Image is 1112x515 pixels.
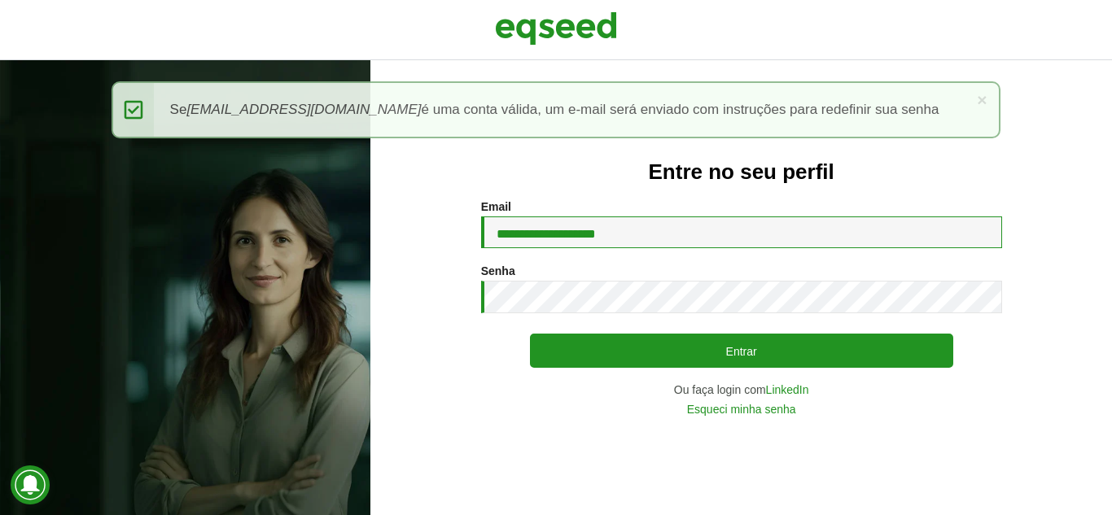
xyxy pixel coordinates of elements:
[481,201,511,212] label: Email
[766,384,809,395] a: LinkedIn
[495,8,617,49] img: EqSeed Logo
[977,91,987,108] a: ×
[112,81,1001,138] div: Se é uma conta válida, um e-mail será enviado com instruções para redefinir sua senha
[403,160,1079,184] h2: Entre no seu perfil
[530,334,953,368] button: Entrar
[186,102,421,117] em: [EMAIL_ADDRESS][DOMAIN_NAME]
[687,404,796,415] a: Esqueci minha senha
[481,384,1002,395] div: Ou faça login com
[481,265,515,277] label: Senha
